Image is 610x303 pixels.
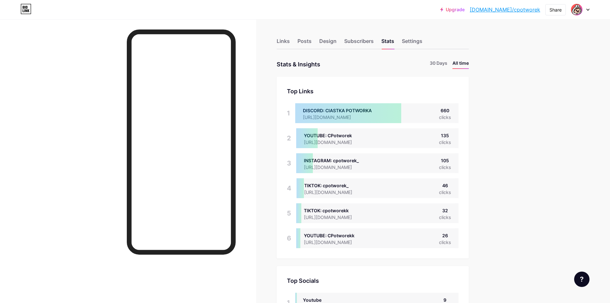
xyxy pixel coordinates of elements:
div: 32 [439,207,451,214]
div: Settings [402,37,422,49]
a: Upgrade [440,7,465,12]
div: [URL][DOMAIN_NAME] [304,214,362,221]
div: 46 [439,182,451,189]
div: 3 [287,153,291,173]
div: clicks [439,139,451,146]
div: TIKTOK: cpotworek_ [304,182,362,189]
div: YOUTUBE: CPotworek [304,132,362,139]
div: 2 [287,128,291,148]
div: clicks [439,114,451,121]
div: 105 [439,157,451,164]
div: 660 [439,107,451,114]
div: Top Socials [287,276,459,285]
div: Share [549,6,562,13]
div: [URL][DOMAIN_NAME] [304,139,362,146]
div: 26 [439,232,451,239]
div: Design [319,37,337,49]
div: 135 [439,132,451,139]
a: [DOMAIN_NAME]/cpotworek [470,6,540,13]
img: Igor Smolczewski [571,4,583,16]
div: Subscribers [344,37,374,49]
div: Stats & Insights [277,60,320,69]
div: [URL][DOMAIN_NAME] [304,239,362,246]
div: INSTAGRAM: cpotworek_ [304,157,362,164]
li: All time [452,60,469,69]
div: clicks [439,164,451,171]
div: 5 [287,203,291,223]
div: YOUTUBE: CPotworekk [304,232,362,239]
div: 6 [287,228,291,248]
div: clicks [439,214,451,221]
div: [URL][DOMAIN_NAME] [304,164,362,171]
div: 4 [287,178,291,198]
li: 30 Days [430,60,447,69]
div: Links [277,37,290,49]
div: Stats [381,37,394,49]
div: clicks [439,189,451,196]
div: 1 [287,103,290,123]
div: TIKTOK: cpotworekk [304,207,362,214]
div: Top Links [287,87,459,96]
div: [URL][DOMAIN_NAME] [304,189,362,196]
div: clicks [439,239,451,246]
div: Posts [297,37,312,49]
